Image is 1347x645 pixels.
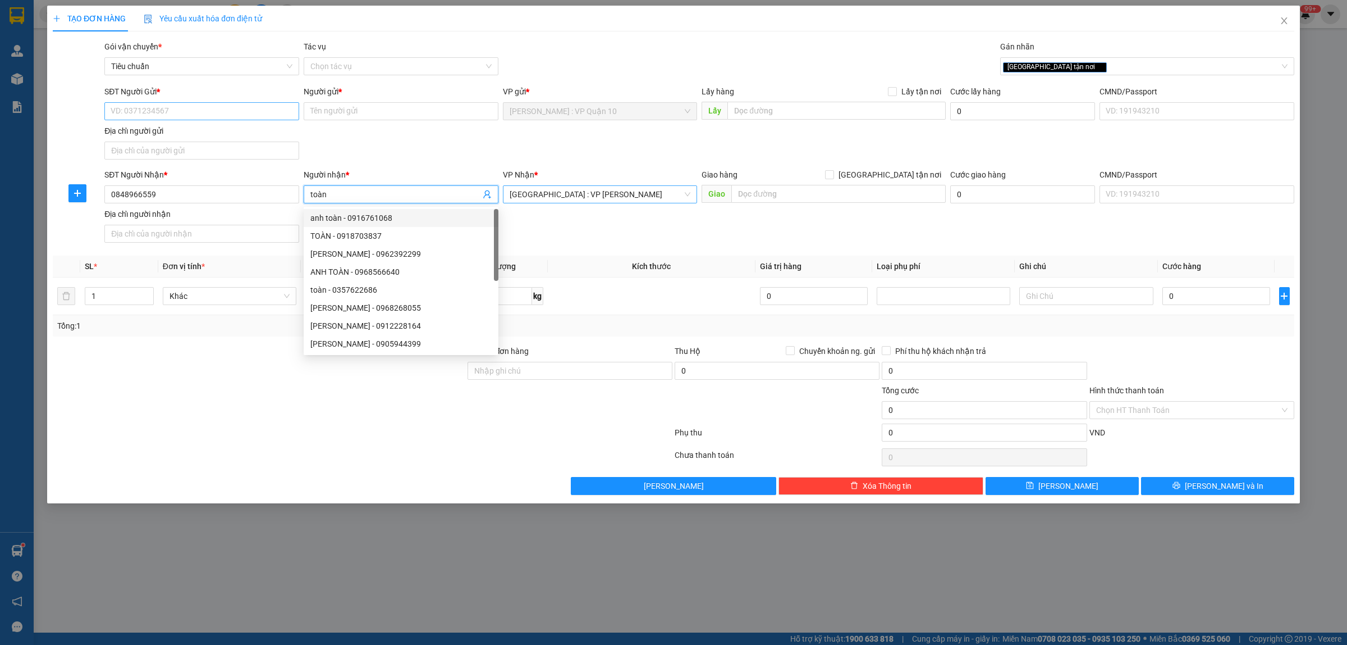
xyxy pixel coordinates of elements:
input: Địa chỉ của người gửi [104,142,299,160]
input: Cước lấy hàng [950,102,1095,120]
th: Loại phụ phí [872,256,1015,278]
input: Dọc đường [727,102,946,120]
span: Đà Nẵng : VP Thanh Khê [510,186,691,203]
div: Người gửi [304,85,498,98]
div: TOÀN - 0918703837 [304,227,498,245]
div: Ngô Ngọc Toàn - 0912228164 [304,317,498,335]
span: save [1026,482,1034,490]
span: [PERSON_NAME] và In [1185,480,1263,492]
div: toàn - 0357622686 [304,281,498,299]
div: Tổng: 1 [57,320,520,332]
span: kg [532,287,543,305]
div: CMND/Passport [1099,85,1294,98]
button: [PERSON_NAME] [571,477,776,495]
span: VND [1089,428,1105,437]
span: delete [850,482,858,490]
span: Giao [702,185,731,203]
input: Địa chỉ của người nhận [104,225,299,243]
div: SĐT Người Gửi [104,85,299,98]
span: [PHONE_NUMBER] [4,38,85,58]
label: Cước giao hàng [950,170,1006,179]
span: plus [1280,292,1289,301]
div: Địa chỉ người gửi [104,125,299,137]
label: Tác vụ [304,42,326,51]
div: [PERSON_NAME] - 0905944399 [310,338,492,350]
div: anh toàn - 0916761068 [304,209,498,227]
span: Yêu cầu xuất hóa đơn điện tử [144,14,262,23]
input: Dọc đường [731,185,946,203]
span: Chuyển khoản ng. gửi [795,345,879,357]
div: Phụ thu [673,426,881,446]
span: [PERSON_NAME] [644,480,704,492]
div: anh toàn - 0916761068 [310,212,492,224]
label: Gán nhãn [1000,42,1034,51]
div: VP gửi [503,85,698,98]
span: Kích thước [632,262,671,271]
span: Tổng cước [882,386,919,395]
span: SL [85,262,94,271]
span: Thu Hộ [675,347,700,356]
span: Đơn vị tính [163,262,205,271]
div: ANH TOÀN - 0968566640 [304,263,498,281]
label: Cước lấy hàng [950,87,1001,96]
div: MINH TOÀN - 0905944399 [304,335,498,353]
span: Giá trị hàng [760,262,801,271]
span: CÔNG TY TNHH CHUYỂN PHÁT NHANH BẢO AN [98,38,206,58]
span: Hồ Chí Minh : VP Quận 10 [510,103,691,120]
div: [PERSON_NAME] - 0912228164 [310,320,492,332]
div: TOÀN - 0918703837 [310,230,492,242]
img: icon [144,15,153,24]
span: VP Nhận [503,170,534,179]
span: close [1097,64,1102,70]
button: printer[PERSON_NAME] và In [1141,477,1294,495]
span: printer [1172,482,1180,490]
div: nguyễn toàn - 0962392299 [304,245,498,263]
span: Khác [169,288,290,305]
input: Ghi Chú [1019,287,1153,305]
span: [GEOGRAPHIC_DATA] tận nơi [1003,62,1107,72]
span: plus [69,189,86,198]
label: Hình thức thanh toán [1089,386,1164,395]
span: Ngày in phiếu: 13:03 ngày [71,22,226,34]
div: CMND/Passport [1099,169,1294,181]
div: Địa chỉ người nhận [104,208,299,220]
span: Lấy tận nơi [897,85,946,98]
span: user-add [483,190,492,199]
button: Close [1268,6,1300,37]
strong: CSKH: [31,38,59,48]
button: plus [1279,287,1290,305]
label: Ghi chú đơn hàng [468,347,529,356]
button: plus [68,184,86,202]
span: Cước hàng [1162,262,1201,271]
span: TẠO ĐƠN HÀNG [53,14,126,23]
div: Người nhận [304,169,498,181]
span: close [1280,16,1289,25]
span: Giao hàng [702,170,737,179]
button: delete [57,287,75,305]
input: 0 [760,287,868,305]
input: Ghi chú đơn hàng [468,362,672,380]
button: deleteXóa Thông tin [778,477,983,495]
div: ANH TOÀN - 0968566640 [310,266,492,278]
input: Cước giao hàng [950,185,1095,203]
span: Xóa Thông tin [863,480,911,492]
div: toàn - 0357622686 [310,284,492,296]
th: Ghi chú [1015,256,1157,278]
button: save[PERSON_NAME] [986,477,1139,495]
div: Chưa thanh toán [673,449,881,469]
span: Gói vận chuyển [104,42,162,51]
span: Lấy [702,102,727,120]
div: [PERSON_NAME] - 0968268055 [310,302,492,314]
span: [GEOGRAPHIC_DATA] tận nơi [834,169,946,181]
span: Phí thu hộ khách nhận trả [891,345,991,357]
span: Tiêu chuẩn [111,58,292,75]
strong: PHIẾU DÁN LÊN HÀNG [75,5,222,20]
div: SĐT Người Nhận [104,169,299,181]
span: [PERSON_NAME] [1038,480,1098,492]
span: Mã đơn: VP101409250006 [4,68,168,83]
span: Lấy hàng [702,87,734,96]
span: plus [53,15,61,22]
div: NGUYỄN ĐỨC TOÀN - 0968268055 [304,299,498,317]
div: [PERSON_NAME] - 0962392299 [310,248,492,260]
